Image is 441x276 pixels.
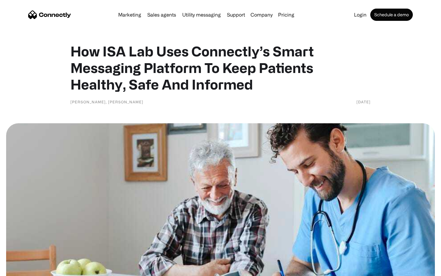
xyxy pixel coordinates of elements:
[6,265,37,274] aside: Language selected: English
[370,9,413,21] a: Schedule a demo
[224,12,247,17] a: Support
[276,12,297,17] a: Pricing
[352,12,369,17] a: Login
[70,43,371,93] h1: How ISA Lab Uses Connectly’s Smart Messaging Platform To Keep Patients Healthy, Safe And Informed
[145,12,179,17] a: Sales agents
[70,99,143,105] div: [PERSON_NAME], [PERSON_NAME]
[251,10,273,19] div: Company
[116,12,144,17] a: Marketing
[180,12,223,17] a: Utility messaging
[356,99,371,105] div: [DATE]
[12,265,37,274] ul: Language list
